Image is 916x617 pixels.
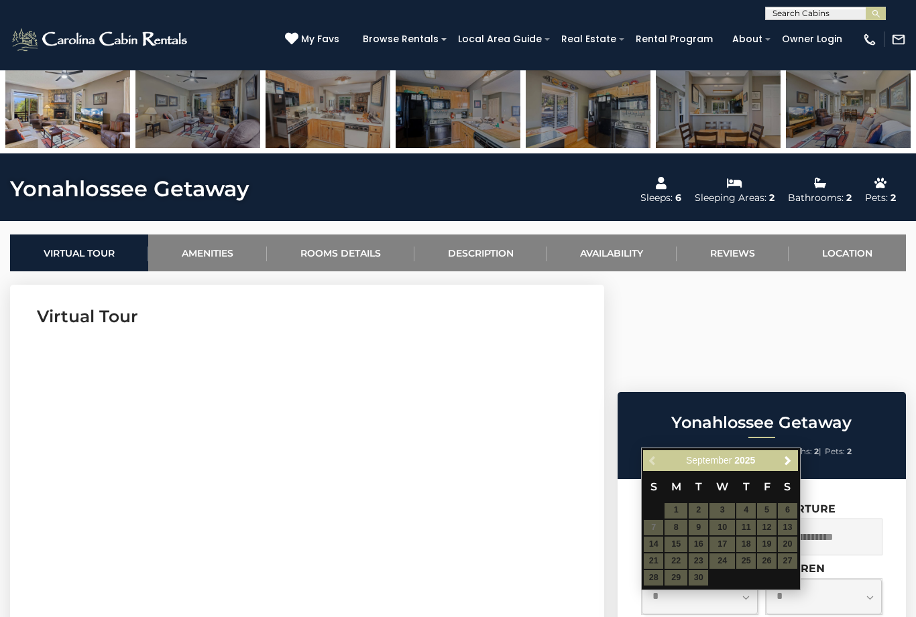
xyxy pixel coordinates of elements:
[396,64,520,148] img: 165580223
[734,455,755,466] span: 2025
[784,480,791,493] span: Saturday
[285,32,343,47] a: My Favs
[10,234,148,271] a: Virtual Tour
[301,32,339,46] span: My Favs
[814,446,819,456] strong: 2
[786,64,911,148] img: 165580221
[780,452,797,469] a: Next
[672,446,699,456] span: Sleeps:
[555,29,623,50] a: Real Estate
[701,446,707,456] strong: 6
[787,446,812,456] span: Baths:
[451,29,549,50] a: Local Area Guide
[650,480,657,493] span: Sunday
[356,29,445,50] a: Browse Rentals
[686,455,732,466] span: September
[847,446,852,456] strong: 2
[677,234,789,271] a: Reviews
[825,446,845,456] span: Pets:
[775,29,849,50] a: Owner Login
[526,64,650,148] img: 165580224
[547,234,677,271] a: Availability
[5,64,130,148] img: 165580218
[787,443,821,460] li: |
[267,234,414,271] a: Rooms Details
[713,443,783,460] li: |
[789,234,906,271] a: Location
[672,443,709,460] li: |
[621,414,903,431] h2: Yonahlossee Getaway
[743,480,750,493] span: Thursday
[671,480,681,493] span: Monday
[776,446,781,456] strong: 2
[414,234,547,271] a: Description
[10,26,191,53] img: White-1-2.png
[764,480,770,493] span: Friday
[783,455,793,466] span: Next
[716,480,728,493] span: Wednesday
[148,234,267,271] a: Amenities
[135,64,260,148] img: 165580217
[891,32,906,47] img: mail-regular-white.png
[713,446,774,456] span: Sleeping Areas:
[266,64,390,148] img: 163274765
[37,305,577,328] h3: Virtual Tour
[656,64,781,148] img: 165580222
[695,480,702,493] span: Tuesday
[726,29,769,50] a: About
[629,29,720,50] a: Rental Program
[862,32,877,47] img: phone-regular-white.png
